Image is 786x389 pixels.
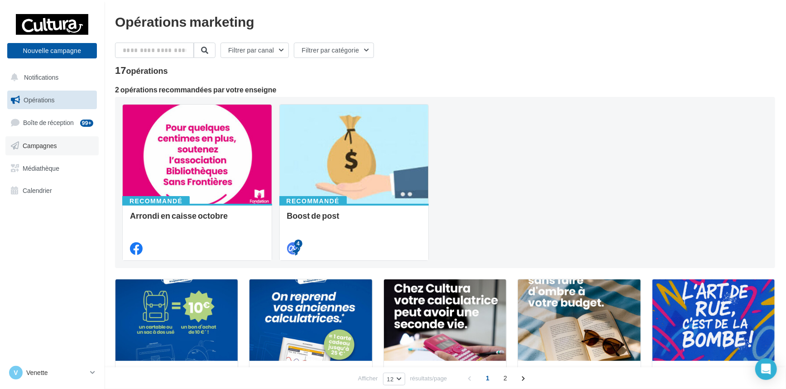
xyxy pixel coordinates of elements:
[5,181,99,200] a: Calendrier
[23,142,57,149] span: Campagnes
[122,196,190,206] div: Recommandé
[5,91,99,110] a: Opérations
[24,96,54,104] span: Opérations
[5,136,99,155] a: Campagnes
[220,43,289,58] button: Filtrer par canal
[410,374,447,383] span: résultats/page
[24,73,58,81] span: Notifications
[279,196,347,206] div: Recommandé
[26,368,86,377] p: Venette
[7,364,97,381] a: V Venette
[5,113,99,132] a: Boîte de réception99+
[480,371,495,385] span: 1
[755,358,777,380] div: Open Intercom Messenger
[294,240,302,248] div: 4
[115,65,168,75] div: 17
[383,373,405,385] button: 12
[7,43,97,58] button: Nouvelle campagne
[115,14,775,28] div: Opérations marketing
[80,120,93,127] div: 99+
[130,211,264,229] div: Arrondi en caisse octobre
[294,43,374,58] button: Filtrer par catégorie
[5,159,99,178] a: Médiathèque
[23,164,59,172] span: Médiathèque
[23,187,52,194] span: Calendrier
[23,119,74,126] span: Boîte de réception
[387,375,394,383] span: 12
[287,211,422,229] div: Boost de post
[14,368,18,377] span: V
[126,67,168,75] div: opérations
[498,371,513,385] span: 2
[115,86,775,93] div: 2 opérations recommandées par votre enseigne
[5,68,95,87] button: Notifications
[358,374,378,383] span: Afficher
